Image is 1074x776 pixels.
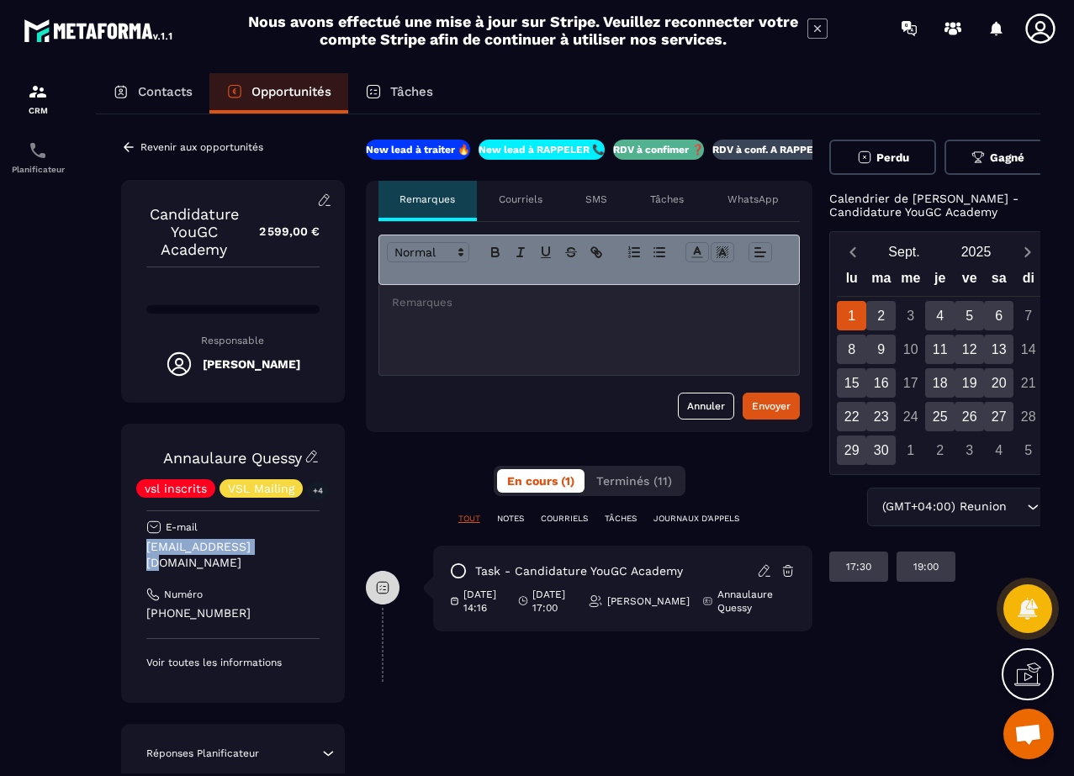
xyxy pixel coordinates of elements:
button: Terminés (11) [586,469,682,493]
div: 11 [925,335,955,364]
p: task - Candidature YouGC Academy [475,563,683,579]
p: Courriels [499,193,542,206]
div: 23 [866,402,896,431]
div: 20 [984,368,1013,398]
button: Gagné [944,140,1051,175]
div: 28 [1013,402,1043,431]
div: 17 [896,368,925,398]
div: 7 [1013,301,1043,330]
p: TÂCHES [605,513,637,525]
p: Revenir aux opportunités [140,141,263,153]
p: COURRIELS [541,513,588,525]
span: Gagné [990,151,1024,164]
div: 15 [837,368,866,398]
div: 3 [896,301,925,330]
div: ma [866,267,896,296]
h5: [PERSON_NAME] [203,357,300,371]
div: 25 [925,402,955,431]
button: Envoyer [743,393,800,420]
a: Contacts [96,73,209,113]
button: En cours (1) [497,469,585,493]
p: WhatsApp [727,193,779,206]
h2: Nous avons effectué une mise à jour sur Stripe. Veuillez reconnecter votre compte Stripe afin de ... [247,13,799,48]
p: New lead à traiter 🔥 [366,143,470,156]
p: TOUT [458,513,480,525]
button: Perdu [829,140,936,175]
p: Numéro [164,588,203,601]
div: 8 [837,335,866,364]
p: Opportunités [251,84,331,99]
div: 14 [1013,335,1043,364]
span: Terminés (11) [596,474,672,488]
span: En cours (1) [507,474,574,488]
p: Candidature YouGC Academy [146,205,242,258]
p: [PERSON_NAME] [607,594,690,608]
p: VSL Mailing [228,483,294,494]
button: Previous month [837,240,868,263]
p: RDV à confimer ❓ [613,143,704,156]
div: 1 [837,301,866,330]
div: 24 [896,402,925,431]
div: Calendar wrapper [837,267,1043,465]
div: 9 [866,335,896,364]
p: RDV à conf. A RAPPELER [712,143,833,156]
div: me [896,267,925,296]
div: 21 [1013,368,1043,398]
div: Calendar days [837,301,1043,465]
p: [PHONE_NUMBER] [146,605,320,621]
div: di [1013,267,1043,296]
div: 26 [955,402,984,431]
p: CRM [4,106,71,115]
div: lu [837,267,866,296]
a: Ouvrir le chat [1003,709,1054,759]
p: Tâches [650,193,684,206]
a: Tâches [348,73,450,113]
button: Open years overlay [940,237,1013,267]
div: 5 [955,301,984,330]
div: 27 [984,402,1013,431]
div: Search for option [867,488,1050,526]
a: schedulerschedulerPlanificateur [4,128,71,187]
p: +4 [307,482,329,499]
p: [DATE] 17:00 [532,588,575,615]
div: 18 [925,368,955,398]
button: Open months overlay [868,237,940,267]
a: Opportunités [209,73,348,113]
p: [DATE] 14:16 [463,588,505,615]
p: Tâches [390,84,433,99]
div: 12 [955,335,984,364]
p: Contacts [138,84,193,99]
input: Search for option [1010,498,1023,516]
p: [EMAIL_ADDRESS][DOMAIN_NAME] [146,539,320,571]
p: Voir toutes les informations [146,656,320,669]
div: 6 [984,301,1013,330]
p: Remarques [399,193,455,206]
div: 1 [896,436,925,465]
p: 19:00 [913,560,939,573]
p: Annaulaure Quessy [717,588,783,615]
div: 16 [866,368,896,398]
p: Responsable [146,335,320,346]
a: Annaulaure Quessy [163,449,302,467]
a: formationformationCRM [4,69,71,128]
div: 2 [925,436,955,465]
div: 3 [955,436,984,465]
div: 10 [896,335,925,364]
span: Perdu [876,151,909,164]
div: 13 [984,335,1013,364]
div: ve [955,267,984,296]
img: scheduler [28,140,48,161]
div: 5 [1013,436,1043,465]
div: sa [984,267,1013,296]
button: Annuler [678,393,734,420]
p: NOTES [497,513,524,525]
div: 19 [955,368,984,398]
div: 4 [925,301,955,330]
p: 17:30 [846,560,871,573]
div: Envoyer [752,398,791,414]
p: Réponses Planificateur [146,747,259,760]
img: formation [28,82,48,102]
div: 29 [837,436,866,465]
div: 4 [984,436,1013,465]
div: je [925,267,955,296]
